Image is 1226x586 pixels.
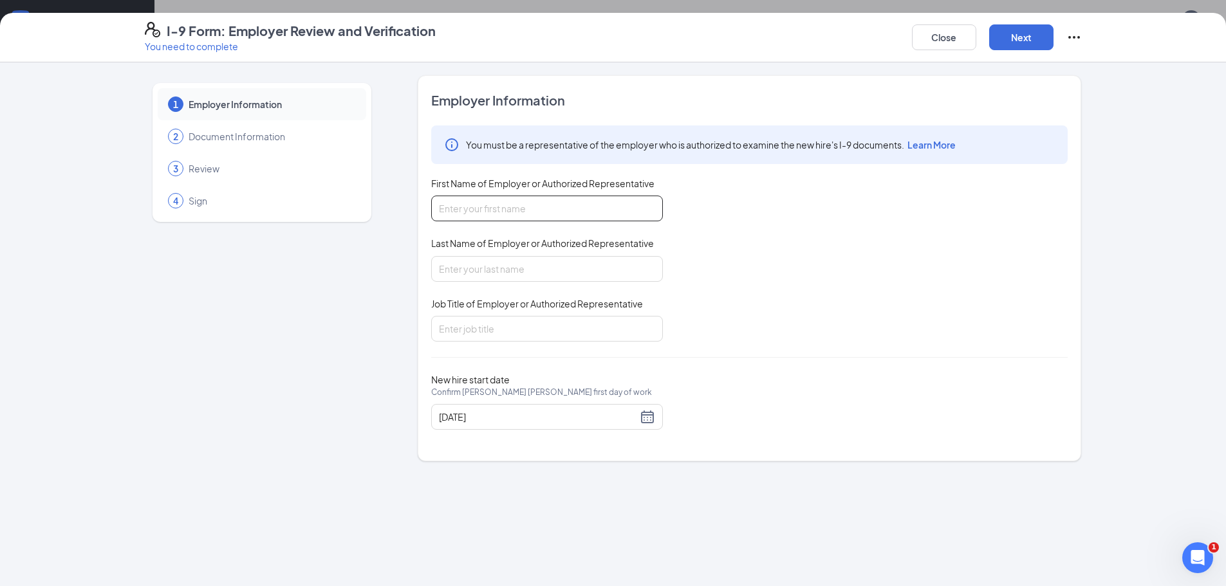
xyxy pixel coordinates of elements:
button: Close [912,24,976,50]
input: Enter your first name [431,196,663,221]
span: New hire start date [431,373,652,412]
span: Review [189,162,353,175]
span: 4 [173,194,178,207]
span: Employer Information [431,91,1068,109]
svg: Ellipses [1066,30,1082,45]
a: Learn More [904,139,956,151]
span: 1 [1209,542,1219,553]
span: Learn More [907,139,956,151]
input: Enter job title [431,316,663,342]
span: Sign [189,194,353,207]
p: You need to complete [145,40,436,53]
span: Last Name of Employer or Authorized Representative [431,237,654,250]
span: Employer Information [189,98,353,111]
input: 09/22/2025 [439,410,637,424]
button: Next [989,24,1054,50]
span: You must be a representative of the employer who is authorized to examine the new hire's I-9 docu... [466,138,956,151]
input: Enter your last name [431,256,663,282]
span: First Name of Employer or Authorized Representative [431,177,655,190]
span: Confirm [PERSON_NAME] [PERSON_NAME] first day of work [431,386,652,399]
span: 3 [173,162,178,175]
span: Job Title of Employer or Authorized Representative [431,297,643,310]
iframe: Intercom live chat [1182,542,1213,573]
svg: Info [444,137,460,152]
span: 2 [173,130,178,143]
span: 1 [173,98,178,111]
svg: FormI9EVerifyIcon [145,22,160,37]
h4: I-9 Form: Employer Review and Verification [167,22,436,40]
span: Document Information [189,130,353,143]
